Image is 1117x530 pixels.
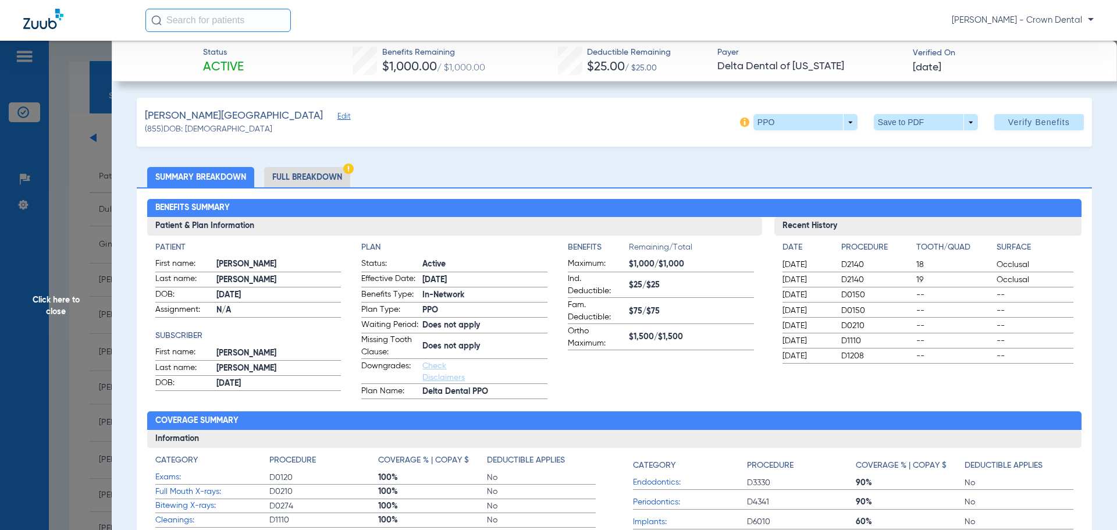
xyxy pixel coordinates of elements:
[997,320,1073,332] span: --
[147,430,1082,449] h3: Information
[487,454,565,467] h4: Deductible Applies
[343,163,354,174] img: Hazard
[629,258,754,271] span: $1,000/$1,000
[155,454,269,471] app-breakdown-title: Category
[269,500,378,512] span: D0274
[361,289,418,303] span: Benefits Type:
[203,59,244,76] span: Active
[747,460,794,472] h4: Procedure
[147,217,762,236] h3: Patient & Plan Information
[625,64,657,72] span: / $25.00
[147,411,1082,430] h2: Coverage Summary
[856,454,965,476] app-breakdown-title: Coverage % | Copay $
[155,486,269,498] span: Full Mouth X-rays:
[782,241,831,254] h4: Date
[629,241,754,258] span: Remaining/Total
[782,320,831,332] span: [DATE]
[155,330,341,342] app-breakdown-title: Subscriber
[841,320,912,332] span: D0210
[155,241,341,254] h4: Patient
[633,476,747,489] span: Endodontics:
[997,241,1073,258] app-breakdown-title: Surface
[747,496,856,508] span: D4341
[916,274,993,286] span: 19
[782,350,831,362] span: [DATE]
[269,454,316,467] h4: Procedure
[216,362,341,375] span: [PERSON_NAME]
[841,335,912,347] span: D1110
[155,377,212,391] span: DOB:
[717,59,903,74] span: Delta Dental of [US_STATE]
[361,273,418,287] span: Effective Date:
[747,477,856,489] span: D3330
[997,241,1073,254] h4: Surface
[782,305,831,316] span: [DATE]
[965,477,1073,489] span: No
[382,47,485,59] span: Benefits Remaining
[916,335,993,347] span: --
[965,496,1073,508] span: No
[913,47,1098,59] span: Verified On
[151,15,162,26] img: Search Icon
[361,241,547,254] h4: Plan
[378,514,487,526] span: 100%
[916,241,993,254] h4: Tooth/Quad
[422,289,547,301] span: In-Network
[422,340,547,353] span: Does not apply
[841,241,912,254] h4: Procedure
[422,274,547,286] span: [DATE]
[269,472,378,483] span: D0120
[269,514,378,526] span: D1110
[753,114,858,130] button: PPO
[422,319,547,332] span: Does not apply
[487,454,596,471] app-breakdown-title: Deductible Applies
[633,516,747,528] span: Implants:
[487,514,596,526] span: No
[952,15,1094,26] span: [PERSON_NAME] - Crown Dental
[155,500,269,512] span: Bitewing X-rays:
[269,486,378,497] span: D0210
[782,289,831,301] span: [DATE]
[587,47,671,59] span: Deductible Remaining
[856,460,947,472] h4: Coverage % | Copay $
[747,454,856,476] app-breakdown-title: Procedure
[264,167,350,187] li: Full Breakdown
[782,241,831,258] app-breakdown-title: Date
[782,274,831,286] span: [DATE]
[155,454,198,467] h4: Category
[997,305,1073,316] span: --
[422,386,547,398] span: Delta Dental PPO
[269,454,378,471] app-breakdown-title: Procedure
[965,454,1073,476] app-breakdown-title: Deductible Applies
[916,350,993,362] span: --
[717,47,903,59] span: Payer
[23,9,63,29] img: Zuub Logo
[965,460,1043,472] h4: Deductible Applies
[782,259,831,271] span: [DATE]
[216,378,341,390] span: [DATE]
[740,118,749,127] img: info-icon
[1059,474,1117,530] div: Chat Widget
[361,385,418,399] span: Plan Name:
[147,167,254,187] li: Summary Breakdown
[361,304,418,318] span: Plan Type:
[629,279,754,291] span: $25/$25
[216,274,341,286] span: [PERSON_NAME]
[916,305,993,316] span: --
[774,217,1082,236] h3: Recent History
[382,61,437,73] span: $1,000.00
[145,123,272,136] span: (855) DOB: [DEMOGRAPHIC_DATA]
[629,305,754,318] span: $75/$75
[1008,118,1070,127] span: Verify Benefits
[633,454,747,476] app-breakdown-title: Category
[361,334,418,358] span: Missing Tooth Clause:
[841,259,912,271] span: D2140
[203,47,244,59] span: Status
[916,259,993,271] span: 18
[633,460,675,472] h4: Category
[147,199,1082,218] h2: Benefits Summary
[378,472,487,483] span: 100%
[568,258,625,272] span: Maximum:
[216,258,341,271] span: [PERSON_NAME]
